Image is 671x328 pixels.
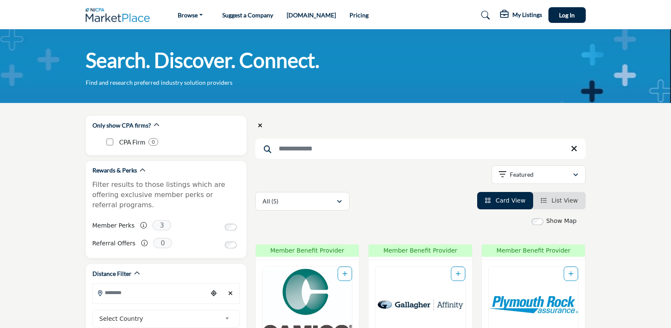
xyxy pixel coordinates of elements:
[342,270,347,277] a: Add To List
[222,11,273,19] a: Suggest a Company
[473,8,495,22] a: Search
[92,270,131,278] h2: Distance Filter
[92,121,151,130] h2: Only show CPA firms?
[512,11,542,19] h5: My Listings
[93,284,207,301] input: Search Location
[92,236,136,251] label: Referral Offers
[152,139,155,145] b: 0
[546,217,577,225] label: Show Map
[484,246,583,255] span: Member Benefit Provider
[485,197,526,204] a: View Card
[172,9,209,21] a: Browse
[255,192,349,211] button: All (5)
[106,139,113,145] input: CPA Firm checkbox
[287,11,336,19] a: [DOMAIN_NAME]
[92,166,137,175] h2: Rewards & Perks
[258,246,357,255] span: Member Benefit Provider
[495,197,525,204] span: Card View
[99,314,221,324] span: Select Country
[92,180,240,210] p: Filter results to those listings which are offering exclusive member perks or referral programs.
[500,10,542,20] div: My Listings
[510,170,534,179] p: Featured
[207,284,220,303] div: Choose your current location
[152,220,171,231] span: 3
[92,218,135,233] label: Member Perks
[551,197,578,204] span: List View
[86,78,232,87] p: Find and research preferred industry solution providers
[477,192,533,209] li: Card View
[86,47,319,73] h1: Search. Discover. Connect.
[86,8,154,22] img: Site Logo
[225,224,237,231] input: Switch to Member Perks
[533,192,586,209] li: List View
[258,122,263,128] i: Clear search location
[548,7,586,23] button: Log In
[492,165,586,184] button: Featured
[456,270,461,277] a: Add To List
[225,242,237,248] input: Switch to Referral Offers
[371,246,470,255] span: Member Benefit Provider
[541,197,578,204] a: View List
[255,139,586,159] input: Search Keyword
[153,238,172,248] span: 0
[224,284,237,303] div: Clear search location
[559,11,575,19] span: Log In
[349,11,369,19] a: Pricing
[119,137,145,147] p: CPA Firm: CPA Firm
[568,270,573,277] a: Add To List
[148,138,158,146] div: 0 Results For CPA Firm
[263,197,278,206] p: All (5)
